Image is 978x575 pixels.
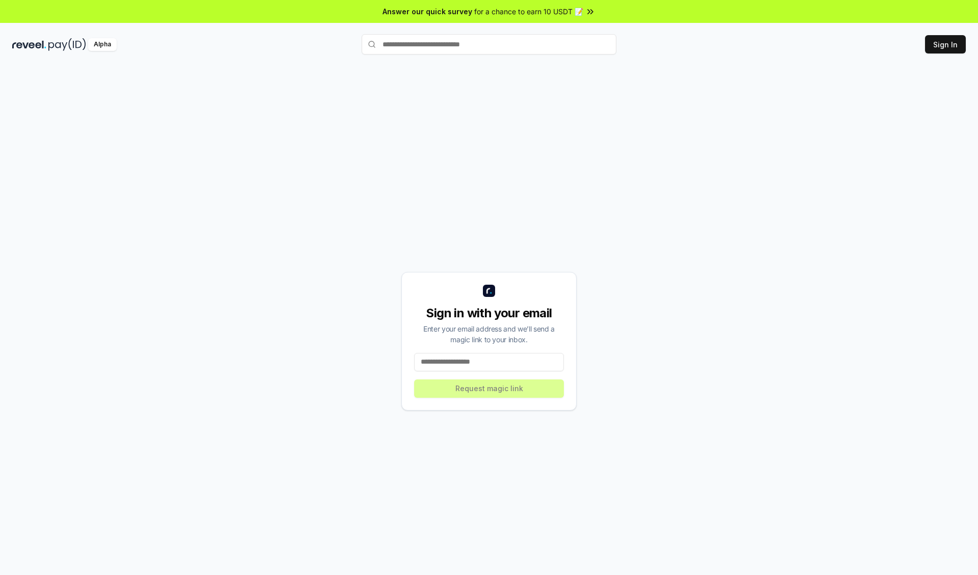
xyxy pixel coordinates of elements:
span: Answer our quick survey [383,6,472,17]
div: Enter your email address and we’ll send a magic link to your inbox. [414,323,564,345]
button: Sign In [925,35,966,53]
div: Sign in with your email [414,305,564,321]
img: pay_id [48,38,86,51]
img: logo_small [483,285,495,297]
span: for a chance to earn 10 USDT 📝 [474,6,583,17]
div: Alpha [88,38,117,51]
img: reveel_dark [12,38,46,51]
